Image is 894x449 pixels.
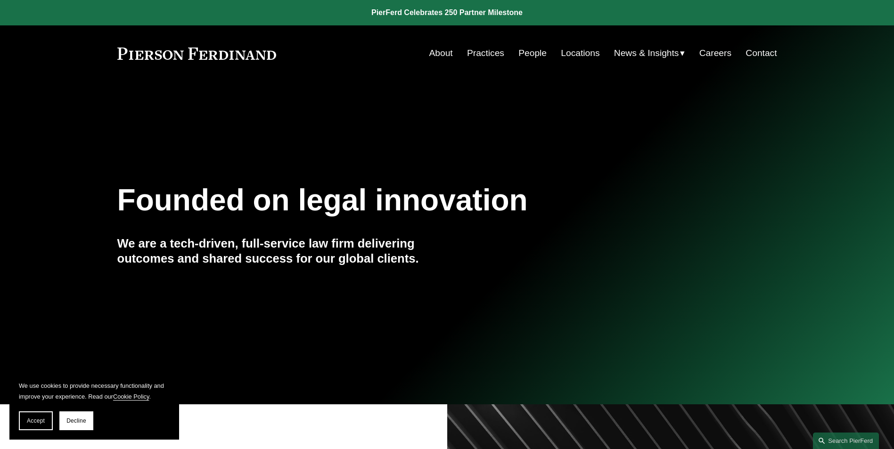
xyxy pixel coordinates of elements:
[113,393,149,400] a: Cookie Policy
[561,44,599,62] a: Locations
[746,44,777,62] a: Contact
[27,417,45,424] span: Accept
[66,417,86,424] span: Decline
[518,44,547,62] a: People
[813,433,879,449] a: Search this site
[19,380,170,402] p: We use cookies to provide necessary functionality and improve your experience. Read our .
[59,411,93,430] button: Decline
[614,45,679,62] span: News & Insights
[9,371,179,440] section: Cookie banner
[699,44,731,62] a: Careers
[19,411,53,430] button: Accept
[614,44,685,62] a: folder dropdown
[117,183,667,217] h1: Founded on legal innovation
[467,44,504,62] a: Practices
[429,44,453,62] a: About
[117,236,447,266] h4: We are a tech-driven, full-service law firm delivering outcomes and shared success for our global...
